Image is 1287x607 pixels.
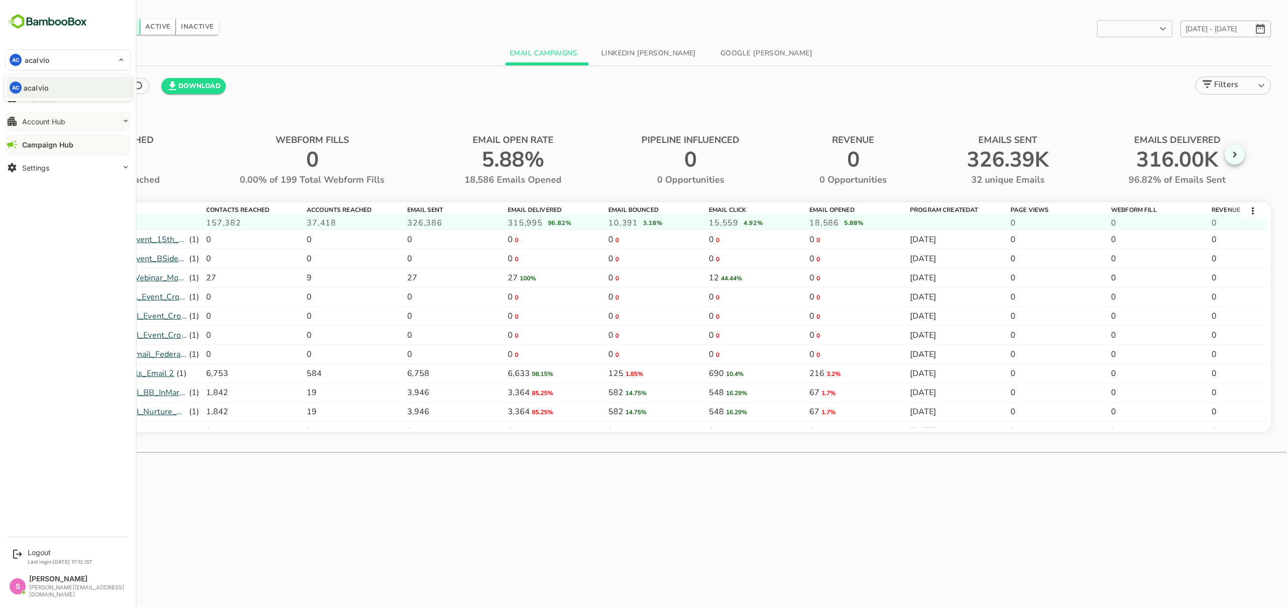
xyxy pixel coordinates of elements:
[674,425,707,436] div: 0
[485,274,523,282] span: 100%
[875,204,1000,214] span: Program CreatedAt
[573,272,606,283] div: 0
[681,313,707,321] span: 0
[271,368,311,379] div: 584
[372,311,402,322] div: 0
[774,387,823,398] div: 67
[580,236,606,244] span: 0
[1176,349,1206,360] div: 0
[975,272,1005,283] div: 0
[372,425,402,436] div: 0
[1076,272,1106,283] div: 0
[781,427,807,435] span: 0
[774,204,900,214] span: Email Opened
[20,427,27,434] svg: Inactive
[875,425,926,436] div: [DATE]
[20,293,27,300] svg: Inactive
[573,204,699,214] span: Email Bounced
[786,389,823,397] span: 1.7%
[573,368,630,379] div: 125
[20,387,164,399] div: ( 1 )
[41,387,152,399] a: FY25_Q3_Global_BB_InMarket_TP1
[573,214,1145,232] span: 10,391
[875,234,926,245] div: [DATE]
[975,253,1005,264] div: 0
[20,214,592,232] span: Total 28
[372,291,402,302] div: 0
[20,204,146,214] span: Campaign Name
[271,311,301,322] div: 0
[1076,406,1106,417] div: 0
[372,253,402,264] div: 0
[590,408,634,416] span: 14.75%
[1145,21,1236,37] button: 14 Jun 25 - 12 Sep 25
[573,291,606,302] div: 0
[171,368,218,379] div: 6,753
[1076,234,1106,245] div: 0
[590,389,634,397] span: 14.75%
[674,253,707,264] div: 0
[16,174,147,185] span: 53,506 Contacts Reached
[573,330,606,341] div: 0
[1176,272,1206,283] div: 0
[573,387,634,398] div: 582
[686,274,729,282] span: 44.44%
[20,236,27,243] svg: Inactive
[781,274,807,282] span: 0
[1176,406,1206,417] div: 0
[975,291,1005,302] div: 0
[708,220,751,226] span: 4.92%
[791,370,828,378] span: 3.2%
[473,253,506,264] div: 0
[372,406,419,417] div: 3,946
[23,134,141,145] span: ACCOUNTS REACHED
[674,214,1245,232] span: 15,559
[20,425,86,437] div: ( 3 )
[41,367,139,380] p: BB_Intent_emails_Email 2
[10,82,22,94] div: AC
[691,370,731,378] span: 10.4%
[784,174,874,185] span: 0 Opportunities
[41,291,152,303] p: FY25_Q3_EMEA_Event_CrowdStrike_Fal.Con_Europe
[20,272,164,284] div: ( 1 )
[20,313,27,320] svg: Inactive
[29,388,39,398] img: logo
[1076,253,1106,264] div: 0
[774,234,807,245] div: 0
[29,311,39,321] img: logo
[171,330,201,341] div: 0
[141,19,183,35] button: Inactive
[16,19,78,35] h5: Campaigns
[781,313,807,321] span: 0
[797,134,862,145] span: REVENUE
[20,406,164,418] div: ( 1 )
[480,236,506,244] span: 0
[1176,234,1206,245] div: 0
[20,389,27,396] svg: Active
[1076,368,1106,379] div: 0
[975,387,1005,398] div: 0
[781,293,807,301] span: 0
[473,368,540,379] div: 6,633
[20,332,27,339] svg: Inactive
[473,272,523,283] div: 27
[171,387,218,398] div: 1,842
[1176,425,1206,436] div: 0
[674,349,707,360] div: 0
[271,406,306,417] div: 19
[41,310,152,322] p: FY25_Q3_Global_Event_CrowdStrike_Fal.Con_Las_Vegas
[936,174,1032,185] span: 32 unique Emails
[41,329,152,341] p: FY25_Q3_Global_Event_CrowdStrike_Fal.Con
[480,293,506,301] span: 0
[271,204,397,214] span: Accounts Reached
[573,425,606,436] div: 0
[1093,174,1213,185] span: 96.82% of Emails Sent
[473,291,506,302] div: 0
[774,368,828,379] div: 216
[774,291,807,302] div: 0
[171,204,297,214] span: Contacts Reached
[1101,145,1206,174] span: 315,995
[429,174,549,185] span: 18,586 Emails Opened
[590,370,630,378] span: 1.85%
[875,368,926,379] div: [DATE]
